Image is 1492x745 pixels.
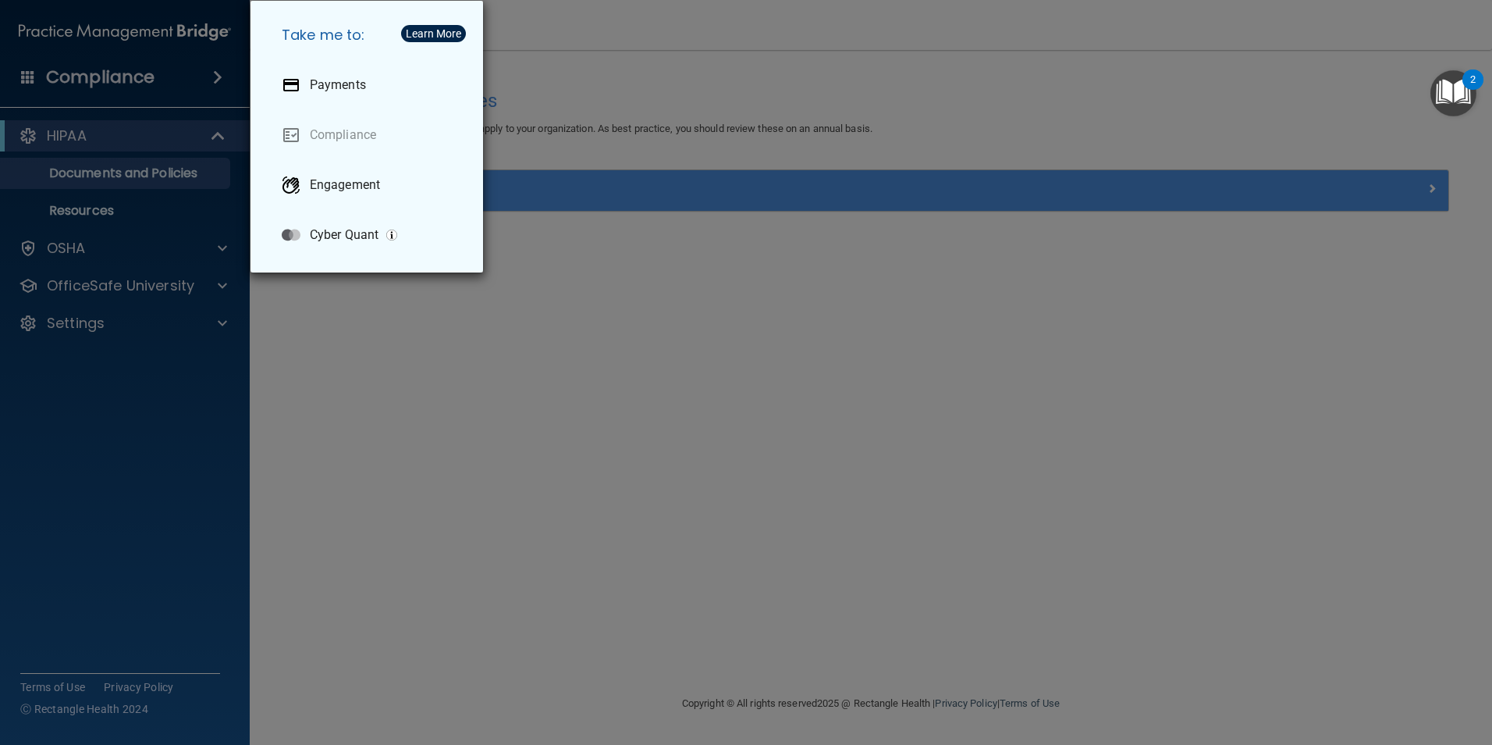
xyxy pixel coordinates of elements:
[406,28,461,39] div: Learn More
[269,63,471,107] a: Payments
[310,227,378,243] p: Cyber Quant
[269,113,471,157] a: Compliance
[401,25,466,42] button: Learn More
[1222,634,1473,697] iframe: Drift Widget Chat Controller
[269,163,471,207] a: Engagement
[1430,70,1476,116] button: Open Resource Center, 2 new notifications
[269,13,471,57] h5: Take me to:
[310,177,380,193] p: Engagement
[310,77,366,93] p: Payments
[269,213,471,257] a: Cyber Quant
[1470,80,1476,100] div: 2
